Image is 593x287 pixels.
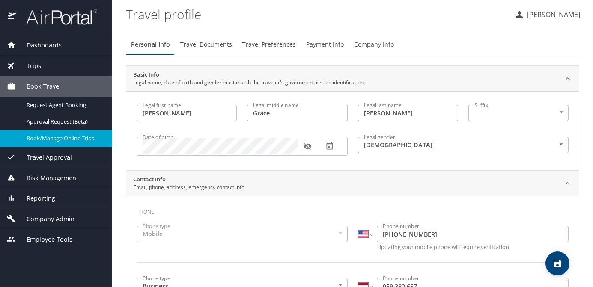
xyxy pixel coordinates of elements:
[377,244,569,250] p: Updating your mobile phone will require verification
[468,105,569,121] div: ​
[17,9,97,25] img: airportal-logo.png
[354,39,394,50] span: Company Info
[8,9,17,25] img: icon-airportal.png
[137,226,348,242] div: Mobile
[133,183,244,191] p: Email, phone, address, emergency contact info
[133,79,365,86] p: Legal name, date of birth and gender must match the traveler's government-issued identification.
[16,41,62,50] span: Dashboards
[16,214,74,224] span: Company Admin
[16,153,72,162] span: Travel Approval
[126,66,579,92] div: Basic InfoLegal name, date of birth and gender must match the traveler's government-issued identi...
[524,9,580,20] p: [PERSON_NAME]
[126,34,579,55] div: Profile
[306,39,344,50] span: Payment Info
[16,235,72,244] span: Employee Tools
[242,39,296,50] span: Travel Preferences
[137,203,569,217] h3: Phone
[16,82,61,91] span: Book Travel
[16,61,41,71] span: Trips
[545,251,569,275] button: save
[358,137,569,153] div: [DEMOGRAPHIC_DATA]
[131,39,170,50] span: Personal Info
[511,7,584,22] button: [PERSON_NAME]
[16,173,78,183] span: Risk Management
[126,171,579,196] div: Contact InfoEmail, phone, address, emergency contact info
[27,134,102,142] span: Book/Manage Online Trips
[27,101,102,109] span: Request Agent Booking
[133,175,244,184] h2: Contact Info
[27,118,102,126] span: Approval Request (Beta)
[133,71,365,79] h2: Basic Info
[180,39,232,50] span: Travel Documents
[126,91,579,170] div: Basic InfoLegal name, date of birth and gender must match the traveler's government-issued identi...
[126,1,507,27] h1: Travel profile
[16,194,55,203] span: Reporting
